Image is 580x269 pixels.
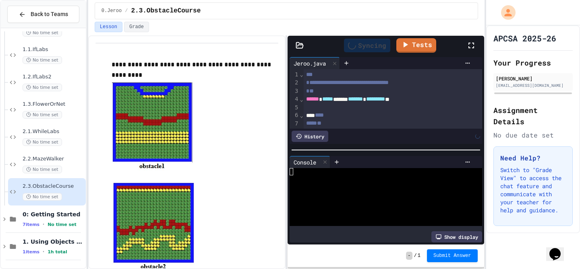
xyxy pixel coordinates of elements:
[290,156,330,168] div: Console
[23,166,62,173] span: No time set
[496,82,570,88] div: [EMAIL_ADDRESS][DOMAIN_NAME]
[493,130,573,140] div: No due date set
[290,111,300,119] div: 6
[131,6,201,16] span: 2.3.ObstacleCourse
[23,193,62,201] span: No time set
[23,222,39,227] span: 7 items
[23,46,84,53] span: 1.1.IfLabs
[23,101,84,108] span: 1.3.FlowerOrNet
[290,71,300,79] div: 1
[23,84,62,91] span: No time set
[418,253,420,259] span: 1
[431,231,482,242] div: Show display
[95,22,122,32] button: Lesson
[290,120,300,128] div: 7
[292,131,328,142] div: History
[290,57,340,69] div: Jeroo.java
[101,8,122,14] span: 0.Jeroo
[290,79,300,87] div: 2
[414,253,417,259] span: /
[406,252,412,260] span: -
[23,211,84,218] span: 0: Getting Started
[43,248,44,255] span: •
[427,249,478,262] button: Submit Answer
[493,33,556,44] h1: APCSA 2025-26
[300,96,304,103] span: Fold line
[290,87,300,95] div: 3
[7,6,79,23] button: Back to Teams
[23,74,84,80] span: 1.2.IfLabs2
[23,111,62,119] span: No time set
[23,183,84,190] span: 2.3.ObstacleCourse
[23,138,62,146] span: No time set
[396,38,436,53] a: Tests
[23,29,62,37] span: No time set
[23,238,84,245] span: 1. Using Objects and Methods
[433,253,471,259] span: Submit Answer
[300,112,304,119] span: Fold line
[23,128,84,135] span: 2.1.WhileLabs
[344,39,390,52] div: Syncing
[124,22,149,32] button: Grade
[43,221,44,228] span: •
[125,8,128,14] span: /
[290,158,320,166] div: Console
[23,56,62,64] span: No time set
[290,95,300,103] div: 4
[500,166,566,214] p: Switch to "Grade View" to access the chat feature and communicate with your teacher for help and ...
[290,59,330,68] div: Jeroo.java
[31,10,68,18] span: Back to Teams
[496,75,570,82] div: [PERSON_NAME]
[493,105,573,127] h2: Assignment Details
[290,128,300,136] div: 8
[500,153,566,163] h3: Need Help?
[48,222,77,227] span: No time set
[546,237,572,261] iframe: chat widget
[493,57,573,68] h2: Your Progress
[23,249,39,255] span: 1 items
[290,104,300,112] div: 5
[23,156,84,162] span: 2.2.MazeWalker
[493,3,518,22] div: My Account
[48,249,67,255] span: 1h total
[300,71,304,78] span: Fold line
